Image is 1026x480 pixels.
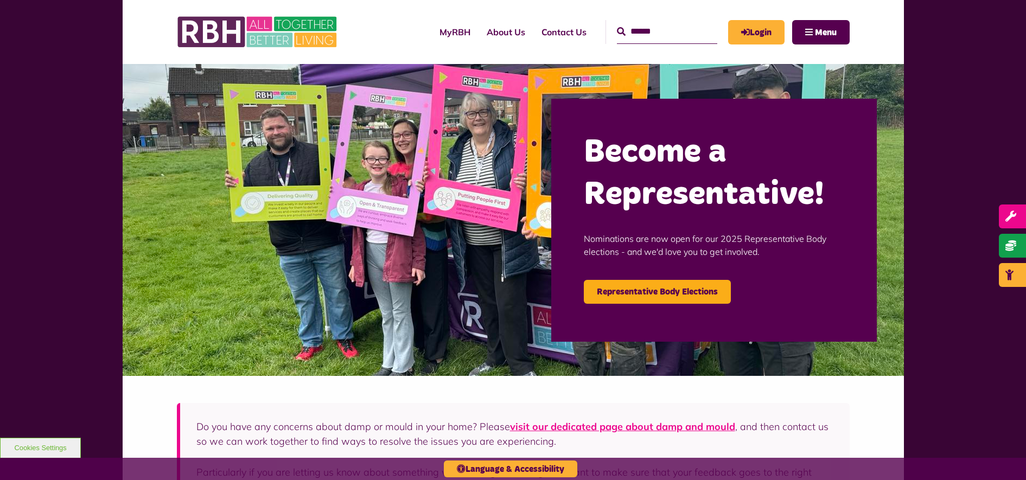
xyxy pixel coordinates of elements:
[479,17,533,47] a: About Us
[123,64,904,376] img: Image (22)
[584,216,844,274] p: Nominations are now open for our 2025 Representative Body elections - and we'd love you to get in...
[444,460,577,477] button: Language & Accessibility
[510,420,735,433] a: visit our dedicated page about damp and mould
[196,419,833,449] p: Do you have any concerns about damp or mould in your home? Please , and then contact us so we can...
[533,17,595,47] a: Contact Us
[584,280,731,304] a: Representative Body Elections
[815,28,837,37] span: Menu
[584,131,844,216] h2: Become a Representative!
[792,20,850,44] button: Navigation
[431,17,479,47] a: MyRBH
[177,11,340,53] img: RBH
[728,20,785,44] a: MyRBH
[977,431,1026,480] iframe: Netcall Web Assistant for live chat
